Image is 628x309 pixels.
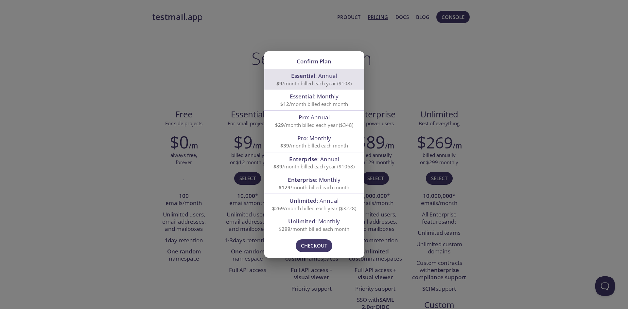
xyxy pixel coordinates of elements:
span: $89 [273,163,282,170]
span: Enterprise [289,155,317,163]
span: Enterprise [288,176,316,183]
div: Pro: Annual$29/month billed each year ($348) [264,111,364,131]
span: /month billed each month [279,184,349,191]
div: Essential: Annual$9/month billed each year ($108) [264,69,364,90]
span: /month billed each year ($348) [275,122,353,128]
span: Unlimited [288,217,315,225]
span: $12 [280,101,289,107]
span: Checkout [301,241,327,250]
span: $129 [279,184,290,191]
span: Pro [299,113,308,121]
div: Enterprise: Monthly$129/month billed each month [264,173,364,194]
div: Essential: Monthly$12/month billed each month [264,90,364,110]
span: Unlimited [289,197,317,204]
span: : Monthly [288,217,340,225]
button: Checkout [296,239,332,252]
span: : Annual [289,197,339,204]
div: Pro: Monthly$39/month billed each month [264,131,364,152]
span: /month billed each month [280,142,348,149]
ul: confirm plan selection [264,69,364,235]
span: Essential [290,93,314,100]
span: $299 [279,226,290,232]
span: $9 [276,80,282,87]
span: : Annual [291,72,337,79]
div: Enterprise: Annual$89/month billed each year ($1068) [264,152,364,173]
span: $29 [275,122,284,128]
div: Unlimited: Annual$269/month billed each year ($3228) [264,194,364,215]
span: /month billed each year ($3228) [272,205,356,212]
span: Pro [297,134,306,142]
span: : Annual [289,155,339,163]
span: $269 [272,205,284,212]
span: : Monthly [288,176,340,183]
span: : Monthly [297,134,331,142]
span: Essential [291,72,315,79]
span: $39 [280,142,289,149]
span: /month billed each year ($1068) [273,163,355,170]
div: Unlimited: Monthly$299/month billed each month [264,215,364,235]
span: /month billed each month [279,226,349,232]
span: /month billed each year ($108) [276,80,352,87]
span: /month billed each month [280,101,348,107]
span: Confirm Plan [297,58,331,65]
span: : Monthly [290,93,339,100]
span: : Annual [299,113,330,121]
